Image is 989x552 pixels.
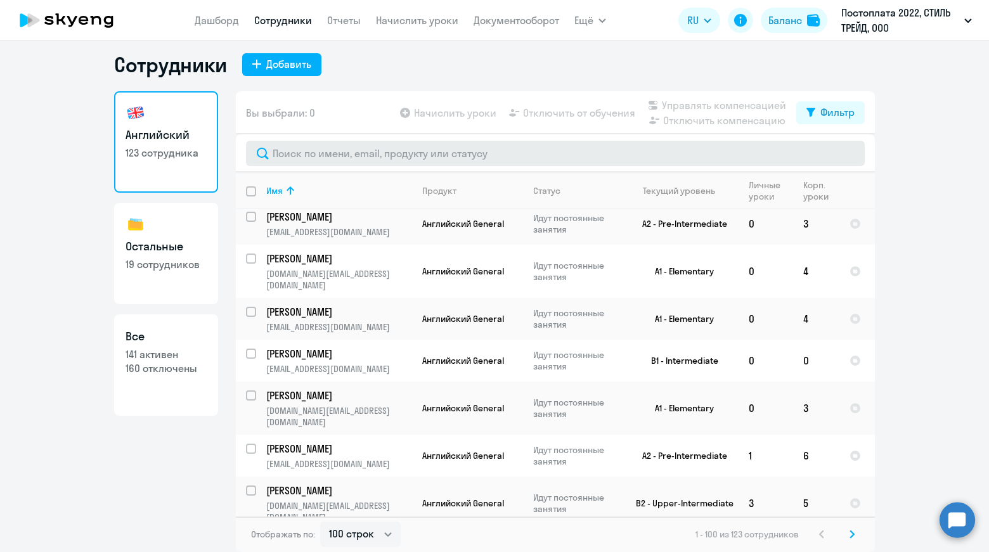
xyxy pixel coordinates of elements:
span: Английский General [422,355,504,366]
p: [EMAIL_ADDRESS][DOMAIN_NAME] [266,458,411,470]
a: [PERSON_NAME] [266,305,411,319]
span: Английский General [422,218,504,229]
p: [PERSON_NAME] [266,388,410,402]
img: others [126,214,146,234]
span: RU [687,13,699,28]
div: Корп. уроки [803,179,839,202]
td: A1 - Elementary [621,298,739,340]
a: Английский123 сотрудника [114,91,218,193]
td: 3 [793,203,839,245]
p: [PERSON_NAME] [266,347,410,361]
p: [PERSON_NAME] [266,442,410,456]
span: Английский General [422,497,504,509]
p: [EMAIL_ADDRESS][DOMAIN_NAME] [266,321,411,333]
div: Имя [266,185,283,196]
p: Идут постоянные занятия [533,307,620,330]
p: [DOMAIN_NAME][EMAIL_ADDRESS][DOMAIN_NAME] [266,268,411,291]
td: 4 [793,245,839,298]
a: [PERSON_NAME] [266,347,411,361]
td: 3 [739,477,793,530]
span: Английский General [422,402,504,414]
button: RU [678,8,720,33]
p: Идут постоянные занятия [533,397,620,420]
p: Идут постоянные занятия [533,349,620,372]
span: Английский General [422,266,504,277]
span: 1 - 100 из 123 сотрудников [695,529,799,540]
a: [PERSON_NAME] [266,484,411,497]
p: Постоплата 2022, СТИЛЬ ТРЕЙД, ООО [841,5,959,35]
p: Идут постоянные занятия [533,260,620,283]
h3: Остальные [126,238,207,255]
td: A1 - Elementary [621,382,739,435]
a: Все141 активен160 отключены [114,314,218,416]
span: Английский General [422,450,504,461]
div: Продукт [422,185,456,196]
td: A2 - Pre-Intermediate [621,435,739,477]
h3: Все [126,328,207,345]
p: [EMAIL_ADDRESS][DOMAIN_NAME] [266,226,411,238]
p: 19 сотрудников [126,257,207,271]
td: 0 [739,298,793,340]
h1: Сотрудники [114,52,227,77]
a: Сотрудники [254,14,312,27]
a: Остальные19 сотрудников [114,203,218,304]
a: Документооборот [474,14,559,27]
td: A1 - Elementary [621,245,739,298]
button: Балансbalance [761,8,827,33]
p: Идут постоянные занятия [533,492,620,515]
a: Отчеты [327,14,361,27]
span: Вы выбрали: 0 [246,105,315,120]
td: B1 - Intermediate [621,340,739,382]
p: [EMAIL_ADDRESS][DOMAIN_NAME] [266,363,411,375]
button: Постоплата 2022, СТИЛЬ ТРЕЙД, ООО [835,5,978,35]
h3: Английский [126,127,207,143]
div: Добавить [266,56,311,72]
td: 5 [793,477,839,530]
td: 3 [793,382,839,435]
div: Статус [533,185,560,196]
a: [PERSON_NAME] [266,442,411,456]
a: Дашборд [195,14,239,27]
button: Добавить [242,53,321,76]
p: [DOMAIN_NAME][EMAIL_ADDRESS][DOMAIN_NAME] [266,500,411,523]
div: Текущий уровень [631,185,738,196]
div: Имя [266,185,411,196]
p: 123 сотрудника [126,146,207,160]
td: 0 [739,203,793,245]
p: Идут постоянные занятия [533,444,620,467]
span: Отображать по: [251,529,315,540]
td: 1 [739,435,793,477]
p: 160 отключены [126,361,207,375]
button: Фильтр [796,101,865,124]
td: 6 [793,435,839,477]
p: [DOMAIN_NAME][EMAIL_ADDRESS][DOMAIN_NAME] [266,405,411,428]
img: balance [807,14,820,27]
img: english [126,103,146,123]
div: Личные уроки [749,179,792,202]
td: 4 [793,298,839,340]
span: Ещё [574,13,593,28]
input: Поиск по имени, email, продукту или статусу [246,141,865,166]
p: Идут постоянные занятия [533,212,620,235]
a: [PERSON_NAME] [266,252,411,266]
p: [PERSON_NAME] [266,484,410,497]
div: Баланс [768,13,802,28]
span: Английский General [422,313,504,324]
div: Фильтр [820,105,855,120]
a: Начислить уроки [376,14,458,27]
td: B2 - Upper-Intermediate [621,477,739,530]
td: 0 [793,340,839,382]
p: [PERSON_NAME] [266,210,410,224]
div: Текущий уровень [643,185,715,196]
td: A2 - Pre-Intermediate [621,203,739,245]
button: Ещё [574,8,606,33]
a: [PERSON_NAME] [266,210,411,224]
td: 0 [739,245,793,298]
td: 0 [739,382,793,435]
a: [PERSON_NAME] [266,388,411,402]
p: [PERSON_NAME] [266,305,410,319]
p: 141 активен [126,347,207,361]
p: [PERSON_NAME] [266,252,410,266]
td: 0 [739,340,793,382]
